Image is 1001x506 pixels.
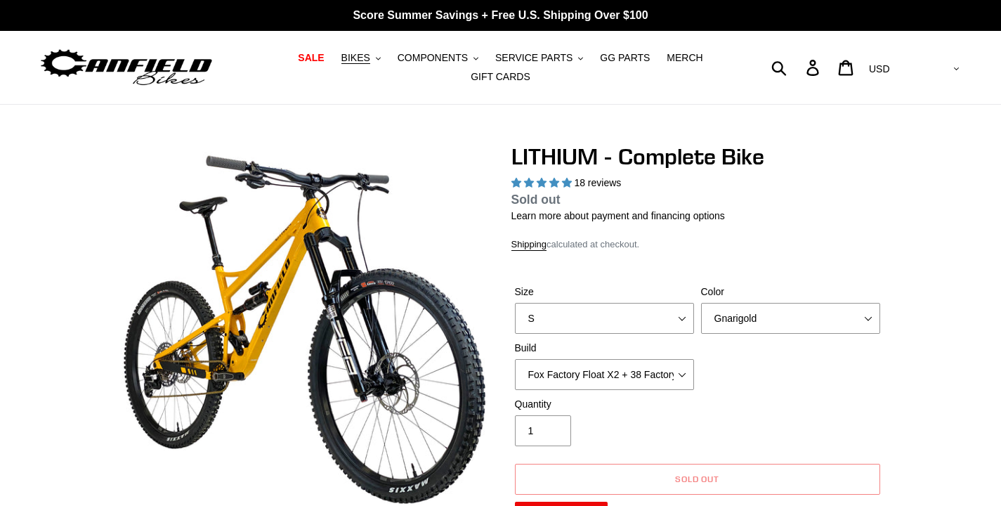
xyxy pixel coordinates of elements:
button: COMPONENTS [391,48,485,67]
span: 18 reviews [574,177,621,188]
button: Sold out [515,464,880,495]
span: SERVICE PARTS [495,52,573,64]
span: MERCH [667,52,702,64]
label: Color [701,285,880,299]
label: Quantity [515,397,694,412]
span: SALE [298,52,324,64]
button: SERVICE PARTS [488,48,590,67]
span: COMPONENTS [398,52,468,64]
img: Canfield Bikes [39,46,214,90]
a: SALE [291,48,331,67]
button: BIKES [334,48,388,67]
span: Sold out [675,474,720,484]
a: GIFT CARDS [464,67,537,86]
span: GG PARTS [600,52,650,64]
label: Build [515,341,694,356]
input: Search [779,52,815,83]
span: GIFT CARDS [471,71,530,83]
a: MERCH [660,48,709,67]
h1: LITHIUM - Complete Bike [511,143,884,170]
span: BIKES [341,52,370,64]
label: Size [515,285,694,299]
span: 5.00 stars [511,177,575,188]
span: Sold out [511,193,561,207]
a: Learn more about payment and financing options [511,210,725,221]
a: Shipping [511,239,547,251]
a: GG PARTS [593,48,657,67]
div: calculated at checkout. [511,238,884,252]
